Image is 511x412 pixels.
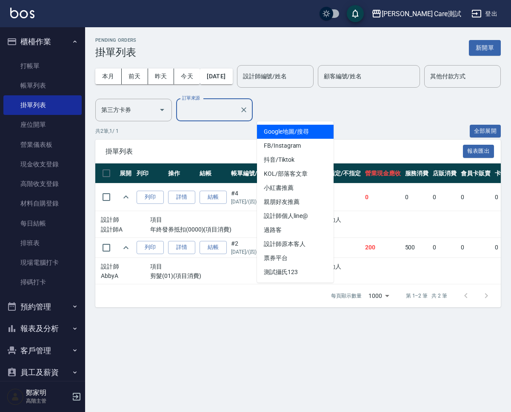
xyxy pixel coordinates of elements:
span: KOL/部落客文章 [257,167,334,181]
a: 營業儀表板 [3,135,82,154]
div: [PERSON_NAME] Care測試 [382,9,461,19]
th: 列印 [134,163,166,183]
span: FB/Instagram [257,139,334,153]
td: Y [327,183,363,211]
p: [DATE] / (四) [231,198,269,206]
button: 新開單 [469,40,501,56]
span: 設計師個人line@ [257,209,334,223]
h3: 掛單列表 [95,46,137,58]
button: save [347,5,364,22]
td: 0 [459,237,493,257]
h2: Pending Orders [95,37,137,43]
button: 登出 [468,6,501,22]
a: 高階收支登錄 [3,174,82,194]
button: expand row [120,191,132,203]
a: 掃碼打卡 [3,272,82,292]
span: 設計師 [101,263,119,270]
th: 會員卡販賣 [459,163,493,183]
p: 每頁顯示數量 [331,292,362,300]
a: 詳情 [168,241,195,254]
button: 昨天 [148,69,174,84]
td: 200 [363,237,403,257]
button: 員工及薪資 [3,361,82,383]
span: 項目 [150,263,163,270]
button: 客戶管理 [3,340,82,362]
span: 掛單列表 [106,147,463,156]
span: 設計師原本客人 [257,237,334,251]
a: 報表匯出 [463,147,494,155]
th: 帳單編號/時間 [229,163,271,183]
button: 結帳 [200,241,227,254]
span: 票券平台 [257,251,334,265]
a: 現金收支登錄 [3,154,82,174]
span: 親朋好友推薦 [257,195,334,209]
p: 共 2 筆, 1 / 1 [95,127,119,135]
button: 本月 [95,69,122,84]
button: 預約管理 [3,296,82,318]
a: 每日結帳 [3,214,82,233]
td: # 4 [229,183,271,211]
button: 前天 [122,69,148,84]
span: Google地圖/搜尋 [257,125,334,139]
label: 訂單來源 [182,95,200,101]
img: Logo [10,8,34,18]
span: 抖音/Tiktok [257,153,334,167]
button: 列印 [137,241,164,254]
img: Person [7,388,24,405]
p: 設計師A [101,225,150,234]
a: 座位開單 [3,115,82,134]
span: 過路客 [257,223,334,237]
button: 全部展開 [470,125,501,138]
p: 高階主管 [26,397,69,405]
td: 0 [459,183,493,211]
th: 展開 [117,163,134,183]
td: # 2 [229,237,271,257]
button: expand row [120,241,132,254]
span: 設計師 [101,216,119,223]
span: 項目 [150,216,163,223]
td: 0 [363,183,403,211]
th: 營業現金應收 [363,163,403,183]
a: 詳情 [168,191,195,204]
td: Y [327,237,363,257]
button: 今天 [174,69,200,84]
a: 現場電腦打卡 [3,253,82,272]
p: [DATE] / (四) [231,248,269,256]
th: 服務消費 [403,163,431,183]
p: AbbyA [101,272,150,280]
a: 帳單列表 [3,76,82,95]
button: 列印 [137,191,164,204]
button: [DATE] [200,69,232,84]
th: 結帳 [197,163,229,183]
span: 測試攝氏123 [257,265,334,279]
button: 報表及分析 [3,318,82,340]
a: 排班表 [3,233,82,253]
span: 小紅書推薦 [257,181,334,195]
td: 0 [431,183,459,211]
p: 年終發券抵扣(0000)(項目消費) [150,225,274,234]
p: 第 1–2 筆 共 2 筆 [406,292,447,300]
h5: 鄭家明 [26,389,69,397]
a: 材料自購登錄 [3,194,82,213]
a: 掛單列表 [3,95,82,115]
th: 操作 [166,163,197,183]
div: 1000 [365,284,392,307]
button: [PERSON_NAME] Care測試 [368,5,465,23]
a: 新開單 [469,43,501,51]
td: 500 [403,237,431,257]
th: 店販消費 [431,163,459,183]
td: 0 [403,183,431,211]
button: 櫃檯作業 [3,31,82,53]
button: Open [155,103,169,117]
button: 報表匯出 [463,145,494,158]
button: 結帳 [200,191,227,204]
a: 打帳單 [3,56,82,76]
p: 剪髮(01)(項目消費) [150,272,274,280]
button: Clear [238,104,250,116]
td: 0 [431,237,459,257]
th: 指定/不指定 [327,163,363,183]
